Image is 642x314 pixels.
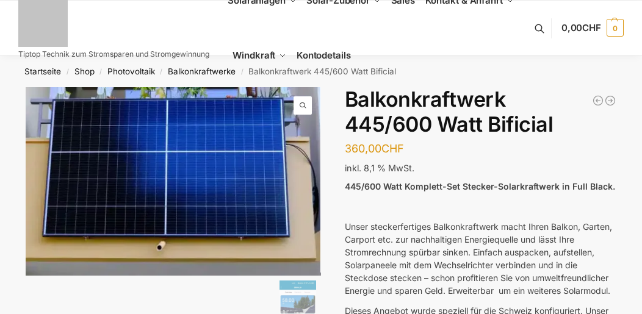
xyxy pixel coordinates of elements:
[24,66,61,76] a: Startseite
[74,66,95,76] a: Shop
[345,220,616,297] p: Unser steckerfertiges Balkonkraftwerk macht Ihren Balkon, Garten, Carport etc. zur nachhaltigen E...
[61,67,74,77] span: /
[592,95,604,107] a: Steckerkraftwerk 890 Watt mit verstellbaren Balkonhalterungen inkl. Lieferung
[155,67,168,77] span: /
[168,66,236,76] a: Balkonkraftwerke
[345,163,414,173] span: inkl. 8,1 % MwSt.
[292,28,356,83] a: Kontodetails
[320,87,616,273] img: Balkonkraftwerk 445/600 Watt Bificial 3
[561,10,624,46] a: 0,00CHF 0
[107,66,155,76] a: Photovoltaik
[582,22,601,34] span: CHF
[95,67,107,77] span: /
[345,181,615,191] strong: 445/600 Watt Komplett-Set Stecker-Solarkraftwerk in Full Black.
[233,49,275,61] span: Windkraft
[18,51,209,58] p: Tiptop Technik zum Stromsparen und Stromgewinnung
[381,142,404,155] span: CHF
[228,28,292,83] a: Windkraft
[297,49,351,61] span: Kontodetails
[607,20,624,37] span: 0
[345,142,404,155] bdi: 360,00
[345,87,616,137] h1: Balkonkraftwerk 445/600 Watt Bificial
[561,22,601,34] span: 0,00
[26,87,321,275] img: Balkonkraftwerk 445/600 Watt Bificial 1
[604,95,616,107] a: Balkonkraftwerk 600/810 Watt Fullblack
